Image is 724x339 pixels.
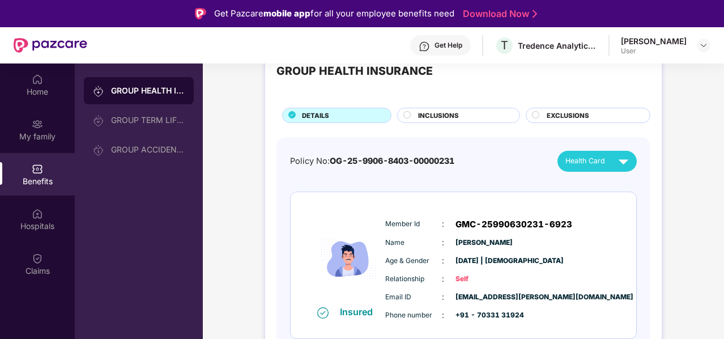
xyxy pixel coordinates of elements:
img: svg+xml;base64,PHN2ZyBpZD0iSG9tZSIgeG1sbnM9Imh0dHA6Ly93d3cudzMub3JnLzIwMDAvc3ZnIiB3aWR0aD0iMjAiIG... [32,74,43,85]
span: Health Card [565,155,605,167]
span: Phone number [385,310,442,321]
span: : [442,273,444,285]
img: svg+xml;base64,PHN2ZyBpZD0iSG9zcGl0YWxzIiB4bWxucz0iaHR0cDovL3d3dy53My5vcmcvMjAwMC9zdmciIHdpZHRoPS... [32,208,43,219]
span: GMC-25990630231-6923 [455,218,572,231]
div: Policy No: [290,155,454,168]
a: Download Now [463,8,534,20]
img: Stroke [533,8,537,20]
div: GROUP HEALTH INSURANCE [111,85,185,96]
div: [PERSON_NAME] [621,36,687,46]
img: Logo [195,8,206,19]
span: : [442,218,444,230]
img: svg+xml;base64,PHN2ZyBpZD0iQmVuZWZpdHMiIHhtbG5zPSJodHRwOi8vd3d3LnczLm9yZy8yMDAwL3N2ZyIgd2lkdGg9Ij... [32,163,43,175]
span: Member Id [385,219,442,230]
span: OG-25-9906-8403-00000231 [330,156,454,166]
img: svg+xml;base64,PHN2ZyBpZD0iRHJvcGRvd24tMzJ4MzIiIHhtbG5zPSJodHRwOi8vd3d3LnczLm9yZy8yMDAwL3N2ZyIgd2... [699,41,708,50]
img: New Pazcare Logo [14,38,87,53]
span: Email ID [385,292,442,303]
span: INCLUSIONS [418,111,459,121]
span: : [442,291,444,303]
span: : [442,255,444,267]
img: svg+xml;base64,PHN2ZyB3aWR0aD0iMjAiIGhlaWdodD0iMjAiIHZpZXdCb3g9IjAgMCAyMCAyMCIgZmlsbD0ibm9uZSIgeG... [32,118,43,130]
span: [EMAIL_ADDRESS][PERSON_NAME][DOMAIN_NAME] [455,292,512,303]
div: Get Help [435,41,462,50]
img: svg+xml;base64,PHN2ZyB3aWR0aD0iMjAiIGhlaWdodD0iMjAiIHZpZXdCb3g9IjAgMCAyMCAyMCIgZmlsbD0ibm9uZSIgeG... [93,115,104,126]
div: GROUP ACCIDENTAL INSURANCE [111,145,185,154]
img: svg+xml;base64,PHN2ZyBpZD0iQ2xhaW0iIHhtbG5zPSJodHRwOi8vd3d3LnczLm9yZy8yMDAwL3N2ZyIgd2lkdGg9IjIwIi... [32,253,43,264]
div: Get Pazcare for all your employee benefits need [214,7,454,20]
span: [DATE] | [DEMOGRAPHIC_DATA] [455,256,512,266]
button: Health Card [557,151,637,172]
img: svg+xml;base64,PHN2ZyB3aWR0aD0iMjAiIGhlaWdodD0iMjAiIHZpZXdCb3g9IjAgMCAyMCAyMCIgZmlsbD0ibm9uZSIgeG... [93,86,104,97]
div: Insured [340,306,380,317]
strong: mobile app [263,8,310,19]
span: DETAILS [302,111,329,121]
span: +91 - 70331 31924 [455,310,512,321]
span: T [501,39,508,52]
div: GROUP HEALTH INSURANCE [276,62,433,80]
img: svg+xml;base64,PHN2ZyB3aWR0aD0iMjAiIGhlaWdodD0iMjAiIHZpZXdCb3g9IjAgMCAyMCAyMCIgZmlsbD0ibm9uZSIgeG... [93,145,104,156]
img: svg+xml;base64,PHN2ZyBpZD0iSGVscC0zMngzMiIgeG1sbnM9Imh0dHA6Ly93d3cudzMub3JnLzIwMDAvc3ZnIiB3aWR0aD... [419,41,430,52]
span: Self [455,274,512,285]
span: Name [385,238,442,248]
span: : [442,309,444,321]
span: Age & Gender [385,256,442,266]
div: User [621,46,687,56]
img: svg+xml;base64,PHN2ZyB4bWxucz0iaHR0cDovL3d3dy53My5vcmcvMjAwMC9zdmciIHZpZXdCb3g9IjAgMCAyNCAyNCIgd2... [614,151,633,171]
img: svg+xml;base64,PHN2ZyB4bWxucz0iaHR0cDovL3d3dy53My5vcmcvMjAwMC9zdmciIHdpZHRoPSIxNiIgaGVpZ2h0PSIxNi... [317,307,329,319]
img: icon [314,212,382,306]
span: EXCLUSIONS [547,111,589,121]
span: Relationship [385,274,442,285]
span: [PERSON_NAME] [455,238,512,248]
span: : [442,236,444,249]
div: GROUP TERM LIFE INSURANCE [111,116,185,125]
div: Tredence Analytics Solutions Private Limited [518,40,597,51]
